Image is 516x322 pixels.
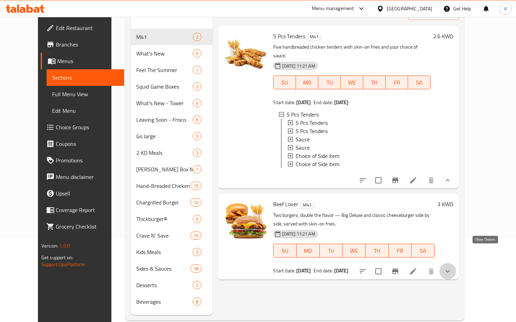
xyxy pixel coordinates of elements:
div: [PERSON_NAME] Box Meals7 [131,161,213,178]
span: 1 [193,67,201,73]
span: 7 [193,166,201,173]
span: [DATE] 11:21 AM [279,63,318,69]
span: 5 Pcs Tenders [296,119,328,127]
button: sort-choices [355,263,371,280]
button: delete [423,263,439,280]
div: Thickburger®6 [131,211,213,227]
div: items [193,99,201,107]
div: Kids Meals3 [131,244,213,260]
span: 6 [193,216,201,222]
span: 3 [193,83,201,90]
span: Edit Menu [52,107,119,115]
button: FR [389,244,412,258]
div: items [193,132,201,140]
span: Promotions [56,156,119,164]
button: Branch-specific-item [387,172,404,189]
a: Menu disclaimer [41,169,124,185]
span: Choice Groups [56,123,119,131]
div: Leaving Soon - Frisco6 [131,111,213,128]
div: What's New - Tower6 [131,95,213,111]
span: Beef Lover [273,199,298,209]
h6: 2.6 KWD [433,31,453,41]
a: Full Menu View [47,86,124,102]
a: Branches [41,36,124,53]
div: items [193,149,201,157]
b: [DATE] [334,98,349,107]
span: Sections [52,73,119,82]
span: 18 [191,265,201,272]
span: 14 [191,199,201,206]
b: [DATE] [296,266,311,275]
button: SA [411,244,435,258]
span: End date: [314,98,333,107]
div: items [193,281,201,289]
div: Desserts [136,281,193,289]
button: MO [297,244,320,258]
span: MO [299,246,317,256]
span: What's New - Tower [136,99,193,107]
div: items [193,215,201,223]
a: Edit menu item [409,267,417,275]
div: Leaving Soon - Frisco [136,115,193,124]
span: MO [299,78,316,88]
div: Crave N’ Save [136,231,191,240]
div: Hand-Breaded Chicken15 [131,178,213,194]
h6: 3 KWD [437,199,453,209]
span: Chargrilled Burger [136,198,191,207]
span: Beverages [136,298,193,306]
button: FR [386,76,408,89]
nav: Menu sections [131,26,213,313]
button: SA [408,76,430,89]
span: 3 [193,249,201,255]
span: Kids Meals [136,248,193,256]
span: 1.0.0 [59,241,70,250]
a: Edit Menu [47,102,124,119]
span: WE [344,78,360,88]
span: FR [391,246,409,256]
span: FR [388,78,405,88]
a: Coverage Report [41,202,124,218]
span: Grocery Checklist [56,222,119,231]
img: Beef Lover [224,199,268,243]
span: Version: [41,241,58,250]
span: Upsell [56,189,119,198]
a: Promotions [41,152,124,169]
span: Select to update [371,264,386,279]
span: Coupons [56,140,119,148]
span: Menu disclaimer [56,173,119,181]
div: [GEOGRAPHIC_DATA] [387,5,432,12]
a: Edit menu item [409,176,417,184]
span: 6 [193,100,201,107]
button: MO [296,76,318,89]
span: Sides & Sauces [136,264,191,273]
div: items [190,182,201,190]
button: delete [423,172,439,189]
a: Upsell [41,185,124,202]
span: 2 KD Meals [136,149,193,157]
span: End date: [314,266,333,275]
button: TH [363,76,386,89]
span: 6 [193,117,201,123]
div: What's New6 [131,45,213,62]
span: M41 [300,201,314,209]
span: Edit Restaurant [56,24,119,32]
div: Go large5 [131,128,213,144]
span: TU [321,78,338,88]
span: [DATE] 11:21 AM [279,231,318,237]
span: 3 [193,150,201,156]
span: 5 Pcs Tenders [296,127,328,135]
span: SA [411,78,428,88]
span: Sauce [296,135,310,143]
button: WE [343,244,366,258]
div: items [190,264,201,273]
span: TH [368,246,386,256]
span: Get support on: [41,253,73,262]
div: Sides & Sauces18 [131,260,213,277]
button: show more [439,172,456,189]
span: What's New [136,49,193,58]
span: Full Menu View [52,90,119,98]
span: [PERSON_NAME] Box Meals [136,165,193,173]
span: 8 [193,299,201,305]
